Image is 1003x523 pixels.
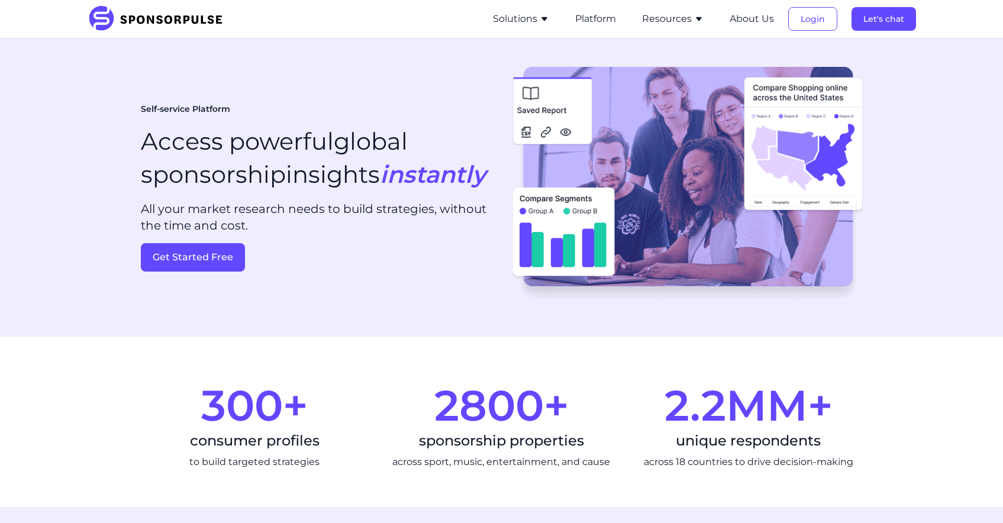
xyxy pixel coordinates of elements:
[788,7,837,31] button: Login
[141,455,369,469] div: to build targeted strategies
[141,201,492,234] p: All your market research needs to build strategies, without the time and cost.
[730,14,774,24] a: About Us
[575,14,616,24] a: Platform
[642,12,704,26] button: Resources
[388,431,615,450] div: sponsorship properties
[380,160,486,189] span: instantly
[141,243,492,272] a: Get Started Free
[141,431,369,450] div: consumer profiles
[634,431,862,450] div: unique respondents
[852,14,916,24] a: Let's chat
[788,14,837,24] a: Login
[141,243,245,272] button: Get Started Free
[634,384,862,427] div: 2.2MM+
[388,455,615,469] div: across sport, music, entertainment, and cause
[141,104,230,115] span: Self-service Platform
[634,455,862,469] div: across 18 countries to drive decision-making
[944,466,1003,523] iframe: Chat Widget
[730,12,774,26] button: About Us
[141,125,492,191] h1: Access powerful global sponsorship insights
[141,384,369,427] div: 300+
[88,6,231,32] img: SponsorPulse
[575,12,616,26] button: Platform
[493,12,549,26] button: Solutions
[388,384,615,427] div: 2800+
[852,7,916,31] button: Let's chat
